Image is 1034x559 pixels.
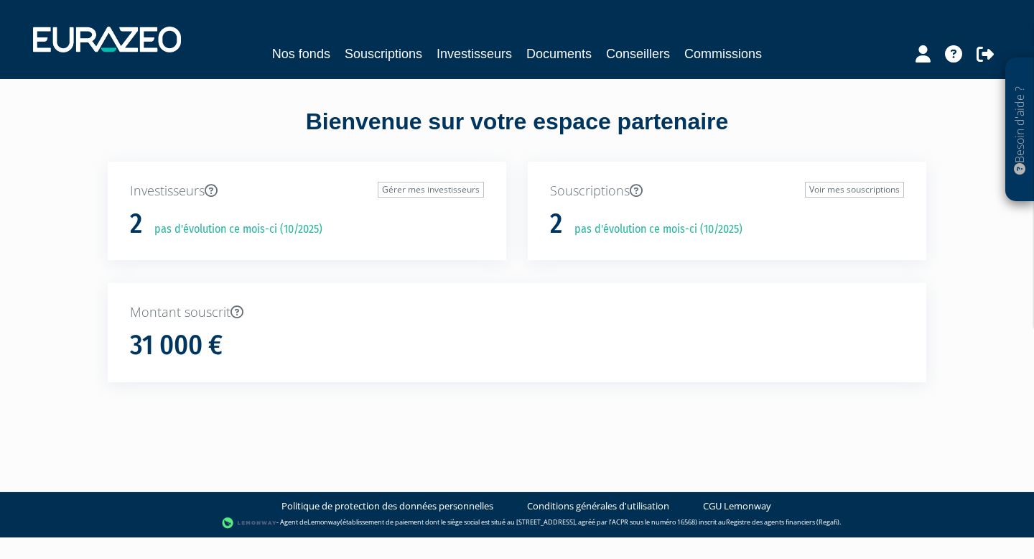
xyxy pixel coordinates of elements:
h1: 2 [550,209,562,239]
a: Politique de protection des données personnelles [281,499,493,513]
h1: 2 [130,209,142,239]
img: 1732889491-logotype_eurazeo_blanc_rvb.png [33,27,181,52]
a: Voir mes souscriptions [805,182,904,198]
a: Lemonway [307,517,340,527]
a: Nos fonds [272,44,330,64]
p: Souscriptions [550,182,904,200]
a: Conditions générales d'utilisation [527,499,669,513]
a: CGU Lemonway [703,499,771,513]
p: Besoin d'aide ? [1012,65,1028,195]
p: Montant souscrit [130,303,904,322]
p: pas d'évolution ce mois-ci (10/2025) [144,221,322,238]
h1: 31 000 € [130,331,223,361]
a: Registre des agents financiers (Regafi) [726,517,839,527]
a: Documents [526,44,592,64]
div: - Agent de (établissement de paiement dont le siège social est situé au [STREET_ADDRESS], agréé p... [14,516,1020,530]
img: logo-lemonway.png [222,516,277,530]
a: Souscriptions [345,44,422,64]
a: Gérer mes investisseurs [378,182,484,198]
p: Investisseurs [130,182,484,200]
a: Commissions [684,44,762,64]
div: Bienvenue sur votre espace partenaire [97,106,937,162]
a: Investisseurs [437,44,512,64]
a: Conseillers [606,44,670,64]
p: pas d'évolution ce mois-ci (10/2025) [564,221,742,238]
